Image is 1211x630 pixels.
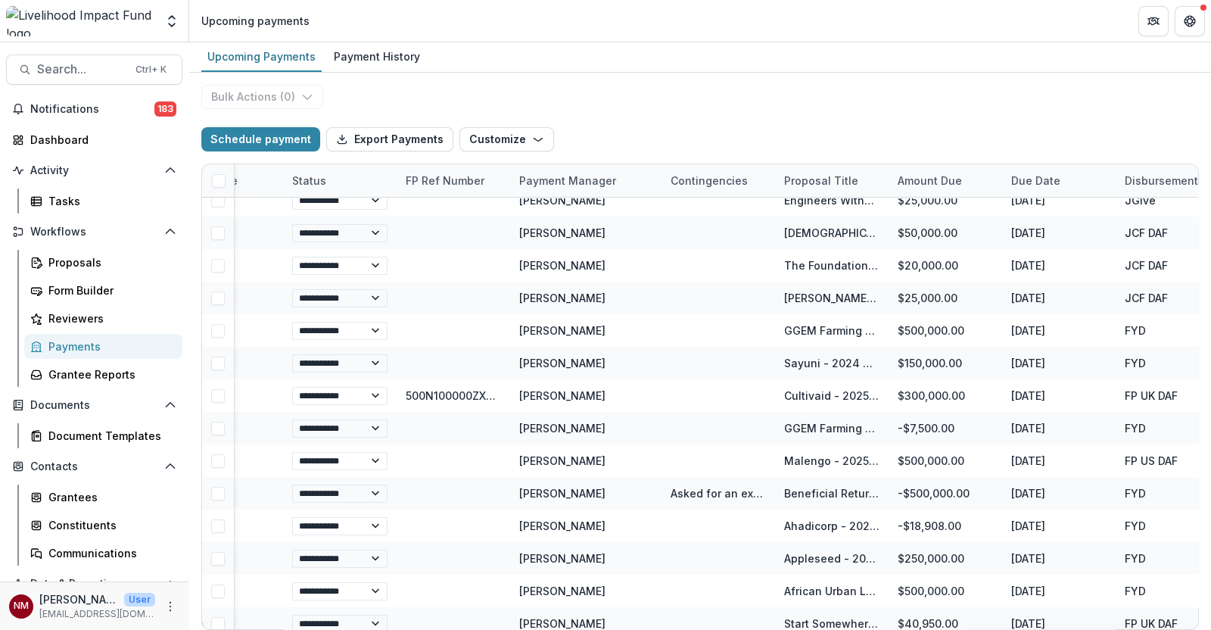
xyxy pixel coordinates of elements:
span: 183 [154,101,176,117]
div: [PERSON_NAME] [519,192,605,208]
button: Partners [1138,6,1169,36]
div: Due Date [1002,164,1116,197]
div: Upcoming payments [201,13,310,29]
div: FP US DAF [1125,453,1178,469]
div: JCF DAF [1125,257,1168,273]
a: Reviewers [24,306,182,331]
nav: breadcrumb [195,10,316,32]
button: Export Payments [326,127,453,151]
div: [PERSON_NAME] [519,583,605,599]
div: Form Builder [48,282,170,298]
div: $500,000.00 [889,314,1002,347]
div: FP Ref Number [397,164,510,197]
div: [DATE] [1002,282,1116,314]
div: [DATE] [1002,314,1116,347]
div: [DATE] [1002,477,1116,510]
div: Appleseed - 2024-26 Grant - Lab & Fund [784,550,879,566]
div: 500N100000ZXoYJIA1 [406,388,501,404]
div: -$7,500.00 [889,412,1002,444]
div: [DEMOGRAPHIC_DATA] World Watch 2025 [784,225,879,241]
div: $25,000.00 [889,184,1002,217]
a: Grantee Reports [24,362,182,387]
a: Communications [24,541,182,566]
div: GGEM Farming - [DATE]-[DATE] Loan [784,420,879,436]
div: $300,000.00 [889,379,1002,412]
div: Upcoming Payments [201,45,322,67]
div: Cultivaid - 2025-27 Grant [784,388,879,404]
div: [PERSON_NAME] [519,485,605,501]
p: [EMAIL_ADDRESS][DOMAIN_NAME] [39,607,155,621]
div: Malengo - 2025 Investment [784,453,879,469]
div: [DATE] [1002,347,1116,379]
div: FP Ref Number [397,173,493,189]
button: Notifications183 [6,97,182,121]
div: Payment Manager [510,164,662,197]
a: Grantees [24,485,182,510]
div: -$18,908.00 [889,510,1002,542]
button: Get Help [1175,6,1205,36]
div: Status [283,173,335,189]
span: Documents [30,399,158,412]
div: [PERSON_NAME] [519,323,605,338]
span: Contacts [30,460,158,473]
button: Open Workflows [6,220,182,244]
div: Tasks [48,193,170,209]
div: Contingencies [662,173,757,189]
div: Constituents [48,517,170,533]
div: Due Date [1002,173,1069,189]
button: Schedule payment [201,127,320,151]
div: Amount Due [889,164,1002,197]
div: [DATE] [1002,249,1116,282]
span: Activity [30,164,158,177]
div: Amount Due [889,173,971,189]
div: $500,000.00 [889,575,1002,607]
div: -$500,000.00 [889,477,1002,510]
div: [PERSON_NAME] World Disaster Relief 2025 [784,290,879,306]
div: Proposal Title [775,173,867,189]
button: Customize [459,127,554,151]
img: Livelihood Impact Fund logo [6,6,155,36]
a: Constituents [24,513,182,538]
button: Search... [6,55,182,85]
div: Payment Manager [510,173,625,189]
div: $250,000.00 [889,542,1002,575]
span: Workflows [30,226,158,239]
div: The Foundation for Child Health and Mental Health in [GEOGRAPHIC_DATA] and [GEOGRAPHIC_DATA] 2025 [784,257,879,273]
div: [DATE] [1002,379,1116,412]
button: Open entity switcher [161,6,182,36]
div: [PERSON_NAME] [519,355,605,371]
div: Proposal Title [775,164,889,197]
div: [DATE] [1002,542,1116,575]
div: Payment History [328,45,426,67]
span: Notifications [30,103,154,116]
a: Form Builder [24,278,182,303]
button: Open Activity [6,158,182,182]
div: [PERSON_NAME] [519,257,605,273]
div: [PERSON_NAME] [519,420,605,436]
div: [PERSON_NAME] [519,518,605,534]
div: [PERSON_NAME] [519,290,605,306]
div: $20,000.00 [889,249,1002,282]
div: Asked for an extension. BR agreed to extend to [DATE] [671,485,766,501]
div: Dashboard [30,132,170,148]
div: FYD [1125,550,1146,566]
div: Proposals [48,254,170,270]
div: [DATE] [1002,184,1116,217]
div: JCF DAF [1125,225,1168,241]
div: FYD [1125,485,1146,501]
div: Reviewers [48,310,170,326]
div: [PERSON_NAME] [519,225,605,241]
div: JCF DAF [1125,290,1168,306]
div: FYD [1125,420,1146,436]
div: [DATE] [1002,412,1116,444]
div: $25,000.00 [889,282,1002,314]
div: Beneficial Returns (Sistema Bio) - 2023 Loan [784,485,879,501]
div: [PERSON_NAME] [519,388,605,404]
button: Open Documents [6,393,182,417]
button: Bulk Actions (0) [201,85,323,109]
span: Search... [37,62,126,76]
div: [PERSON_NAME] [519,453,605,469]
